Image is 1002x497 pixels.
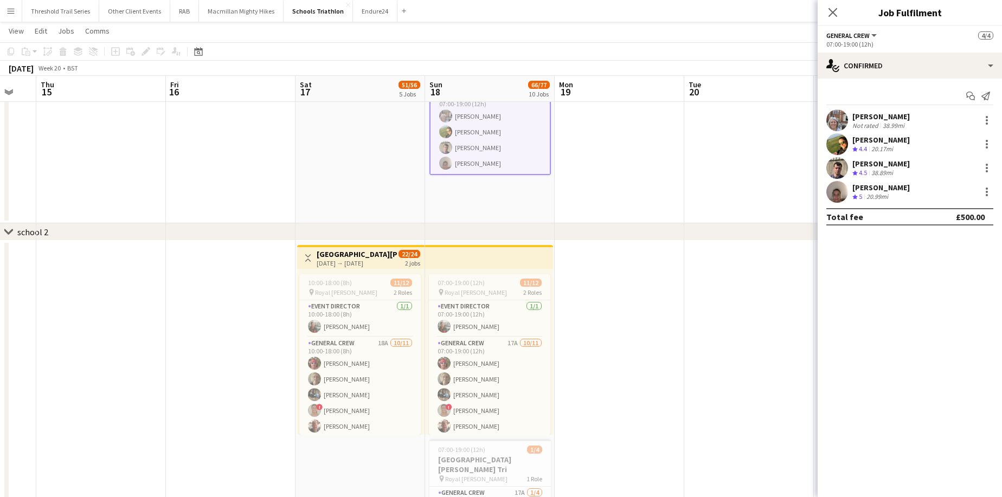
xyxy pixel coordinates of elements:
[429,89,551,175] app-card-role: General Crew4/407:00-19:00 (12h)[PERSON_NAME][PERSON_NAME][PERSON_NAME][PERSON_NAME]
[687,86,701,98] span: 20
[557,86,573,98] span: 19
[17,227,48,237] div: school 2
[818,5,1002,20] h3: Job Fulfilment
[315,288,377,296] span: Royal [PERSON_NAME]
[199,1,284,22] button: Macmillan Mighty Hikes
[4,24,28,38] a: View
[394,288,412,296] span: 2 Roles
[405,258,420,267] div: 2 jobs
[869,145,895,154] div: 20.17mi
[54,24,79,38] a: Jobs
[527,446,542,454] span: 1/4
[523,288,542,296] span: 2 Roles
[438,446,485,454] span: 07:00-19:00 (12h)
[852,121,881,130] div: Not rated
[529,90,549,98] div: 10 Jobs
[978,31,993,40] span: 4/4
[299,274,421,435] app-job-card: 10:00-18:00 (8h)11/12 Royal [PERSON_NAME]2 RolesEvent Director1/110:00-18:00 (8h)[PERSON_NAME]Gen...
[881,121,907,130] div: 38.99mi
[58,26,74,36] span: Jobs
[317,259,397,267] div: [DATE] → [DATE]
[559,80,573,89] span: Mon
[85,26,110,36] span: Comms
[817,86,832,98] span: 21
[429,41,551,175] app-job-card: 07:00-19:00 (12h)4/4[PERSON_NAME][GEOGRAPHIC_DATA] Tri [PERSON_NAME][GEOGRAPHIC_DATA]1 RoleGenera...
[39,86,54,98] span: 15
[429,80,442,89] span: Sun
[956,211,985,222] div: £500.00
[428,86,442,98] span: 18
[170,80,179,89] span: Fri
[859,169,867,177] span: 4.5
[30,24,52,38] a: Edit
[429,455,551,474] h3: [GEOGRAPHIC_DATA][PERSON_NAME] Tri
[99,1,170,22] button: Other Client Events
[390,279,412,287] span: 11/12
[445,475,508,483] span: Royal [PERSON_NAME]
[520,279,542,287] span: 11/12
[317,249,397,259] h3: [GEOGRAPHIC_DATA][PERSON_NAME] Tri
[818,53,1002,79] div: Confirmed
[353,1,397,22] button: Endure24
[35,26,47,36] span: Edit
[36,64,63,72] span: Week 20
[852,159,910,169] div: [PERSON_NAME]
[22,1,99,22] button: Threshold Trail Series
[399,81,420,89] span: 51/56
[299,300,421,337] app-card-role: Event Director1/110:00-18:00 (8h)[PERSON_NAME]
[826,31,870,40] span: General Crew
[9,26,24,36] span: View
[869,169,895,178] div: 38.89mi
[298,86,312,98] span: 17
[826,31,878,40] button: General Crew
[41,80,54,89] span: Thu
[826,211,863,222] div: Total fee
[826,40,993,48] div: 07:00-19:00 (12h)
[429,274,550,435] app-job-card: 07:00-19:00 (12h)11/12 Royal [PERSON_NAME]2 RolesEvent Director1/107:00-19:00 (12h)[PERSON_NAME]G...
[526,475,542,483] span: 1 Role
[528,81,550,89] span: 66/77
[284,1,353,22] button: Schools Triathlon
[300,80,312,89] span: Sat
[399,90,420,98] div: 5 Jobs
[81,24,114,38] a: Comms
[438,279,485,287] span: 07:00-19:00 (12h)
[446,404,452,410] span: !
[308,279,352,287] span: 10:00-18:00 (8h)
[399,250,420,258] span: 22/24
[689,80,701,89] span: Tue
[859,145,867,153] span: 4.4
[67,64,78,72] div: BST
[170,1,199,22] button: RAB
[852,135,910,145] div: [PERSON_NAME]
[429,300,550,337] app-card-role: Event Director1/107:00-19:00 (12h)[PERSON_NAME]
[9,63,34,74] div: [DATE]
[852,183,910,192] div: [PERSON_NAME]
[859,192,862,201] span: 5
[864,192,890,202] div: 20.99mi
[445,288,507,296] span: Royal [PERSON_NAME]
[316,404,323,410] span: !
[169,86,179,98] span: 16
[852,112,910,121] div: [PERSON_NAME]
